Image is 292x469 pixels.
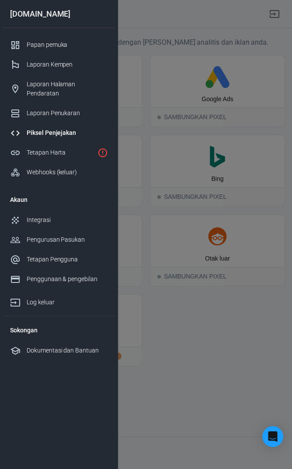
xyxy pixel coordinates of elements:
a: Integrasi [3,210,115,230]
a: Webhooks (keluar) [3,162,115,182]
a: Tetapan Harta [3,143,115,162]
a: Papan pemuka [3,35,115,55]
font: Tetapan Harta [27,149,66,156]
a: Pengurusan Pasukan [3,230,115,250]
font: Tetapan Pengguna [27,256,78,263]
a: Tetapan Pengguna [3,250,115,269]
a: Laporan Penukaran [3,103,115,123]
font: Log keluar [27,299,55,306]
font: Webhooks (keluar) [27,169,77,176]
font: Papan pemuka [27,41,67,48]
font: [DOMAIN_NAME] [10,9,70,18]
font: Akaun [10,196,28,203]
font: Pengurusan Pasukan [27,236,85,243]
font: Laporan Kempen [27,61,73,68]
svg: Hartanah belum dipasang lagi [97,148,108,158]
a: Log keluar [3,289,115,312]
font: Penggunaan & pengebilan [27,275,97,282]
font: Piksel Penjejakan [27,129,76,136]
font: Laporan Halaman Pendaratan [27,81,75,97]
div: Buka Pengutus Interkom [262,426,283,447]
font: Integrasi [27,216,51,223]
a: Laporan Kempen [3,55,115,74]
a: Laporan Halaman Pendaratan [3,74,115,103]
font: Laporan Penukaran [27,109,80,116]
a: Piksel Penjejakan [3,123,115,143]
font: Dokumentasi dan Bantuan [27,347,99,354]
font: Sokongan [10,327,38,334]
a: Penggunaan & pengebilan [3,269,115,289]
